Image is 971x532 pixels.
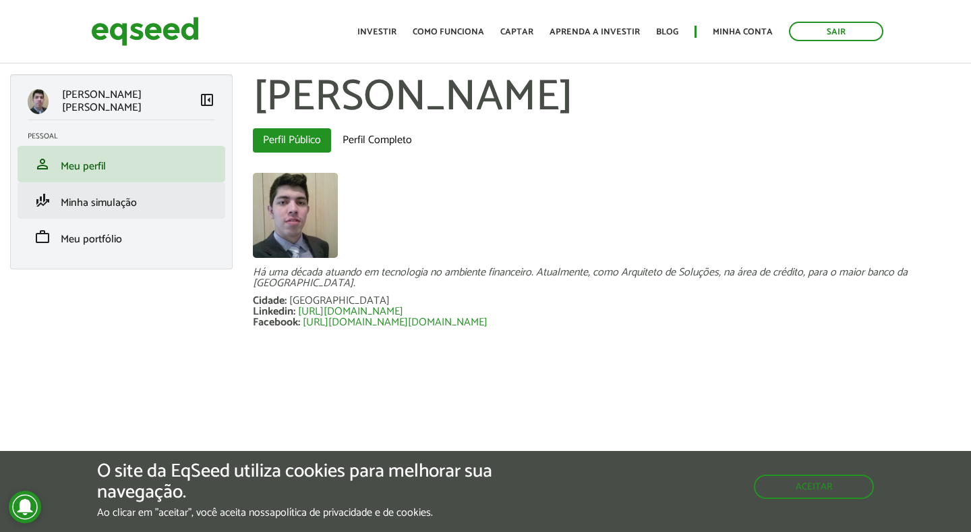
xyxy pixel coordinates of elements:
[298,313,300,331] span: :
[61,157,106,176] span: Meu perfil
[754,475,874,499] button: Aceitar
[61,230,122,248] span: Meu portfólio
[253,173,338,258] img: Foto de Hernani Cursino
[97,506,563,519] p: Ao clicar em "aceitar", você aceita nossa .
[199,92,215,108] span: left_panel_close
[18,146,225,182] li: Meu perfil
[62,88,199,114] p: [PERSON_NAME] [PERSON_NAME]
[332,128,422,153] a: Perfil Completo
[500,28,533,36] a: Captar
[253,267,961,289] div: Há uma década atuando em tecnologia no ambiente financeiro. Atualmente, como Arquiteto de Soluçõe...
[253,173,338,258] a: Ver perfil do usuário.
[413,28,484,36] a: Como funciona
[199,92,215,111] a: Colapsar menu
[253,296,289,307] div: Cidade
[28,192,215,209] a: finance_modeMinha simulação
[253,74,961,122] h1: [PERSON_NAME]
[28,156,215,172] a: personMeu perfil
[293,302,295,321] span: :
[253,307,298,317] div: Linkedin
[253,317,303,328] div: Facebook
[303,317,488,328] a: [URL][DOMAIN_NAME][DOMAIN_NAME]
[91,14,199,49] img: EqSeed
[18,182,225,219] li: Minha simulação
[298,307,403,317] a: [URL][DOMAIN_NAME]
[253,128,331,153] a: Perfil Público
[275,508,431,518] a: política de privacidade e de cookies
[357,28,396,36] a: Investir
[97,461,563,503] h5: O site da EqSeed utiliza cookies para melhorar sua navegação.
[18,219,225,255] li: Meu portfólio
[28,229,215,245] a: workMeu portfólio
[656,28,678,36] a: Blog
[789,22,883,41] a: Sair
[61,194,137,212] span: Minha simulação
[34,156,51,172] span: person
[289,296,390,307] div: [GEOGRAPHIC_DATA]
[28,132,225,140] h2: Pessoal
[285,292,287,310] span: :
[34,192,51,209] span: finance_mode
[34,229,51,245] span: work
[713,28,773,36] a: Minha conta
[550,28,640,36] a: Aprenda a investir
